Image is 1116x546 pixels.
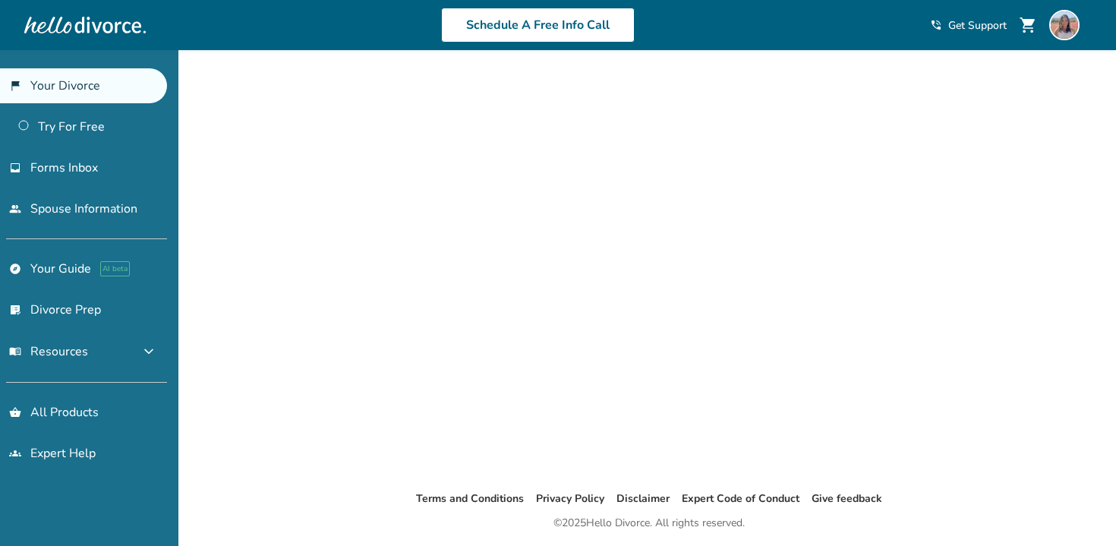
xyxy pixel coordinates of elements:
a: phone_in_talkGet Support [930,18,1007,33]
span: flag_2 [9,80,21,92]
span: Resources [9,343,88,360]
span: explore [9,263,21,275]
span: shopping_cart [1019,16,1037,34]
div: © 2025 Hello Divorce. All rights reserved. [553,514,745,532]
a: Privacy Policy [536,491,604,506]
span: inbox [9,162,21,174]
span: expand_more [140,342,158,361]
a: Schedule A Free Info Call [441,8,635,43]
span: Forms Inbox [30,159,98,176]
li: Disclaimer [616,490,670,508]
span: shopping_basket [9,406,21,418]
span: AI beta [100,261,130,276]
span: menu_book [9,346,21,358]
li: Give feedback [812,490,882,508]
a: Expert Code of Conduct [682,491,799,506]
a: Terms and Conditions [416,491,524,506]
span: groups [9,447,21,459]
img: Elizabeth Tran [1049,10,1080,40]
span: people [9,203,21,215]
span: phone_in_talk [930,19,942,31]
span: Get Support [948,18,1007,33]
span: list_alt_check [9,304,21,316]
